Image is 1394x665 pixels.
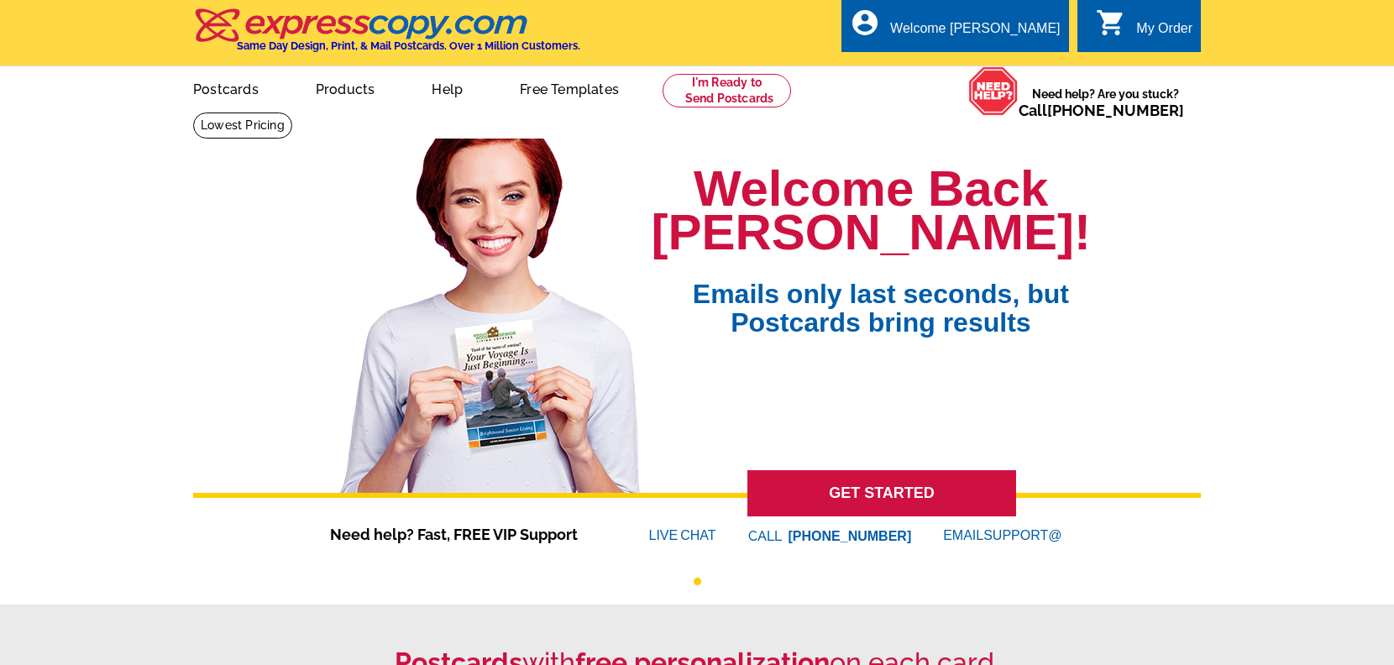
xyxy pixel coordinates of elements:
[983,526,1064,546] font: SUPPORT@
[747,470,1016,516] a: GET STARTED
[193,20,580,52] a: Same Day Design, Print, & Mail Postcards. Over 1 Million Customers.
[1019,86,1192,119] span: Need help? Are you stuck?
[1096,18,1192,39] a: shopping_cart My Order
[671,254,1091,337] span: Emails only last seconds, but Postcards bring results
[694,578,701,585] button: 1 of 1
[237,39,580,52] h4: Same Day Design, Print, & Mail Postcards. Over 1 Million Customers.
[166,68,286,107] a: Postcards
[850,8,880,38] i: account_circle
[1047,102,1184,119] a: [PHONE_NUMBER]
[289,68,402,107] a: Products
[330,125,652,493] img: welcome-back-logged-in.png
[652,167,1091,254] h1: Welcome Back [PERSON_NAME]!
[968,66,1019,116] img: help
[1019,102,1184,119] span: Call
[330,523,599,546] span: Need help? Fast, FREE VIP Support
[649,526,681,546] font: LIVE
[1136,21,1192,45] div: My Order
[890,21,1060,45] div: Welcome [PERSON_NAME]
[1096,8,1126,38] i: shopping_cart
[649,528,716,542] a: LIVECHAT
[405,68,490,107] a: Help
[493,68,646,107] a: Free Templates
